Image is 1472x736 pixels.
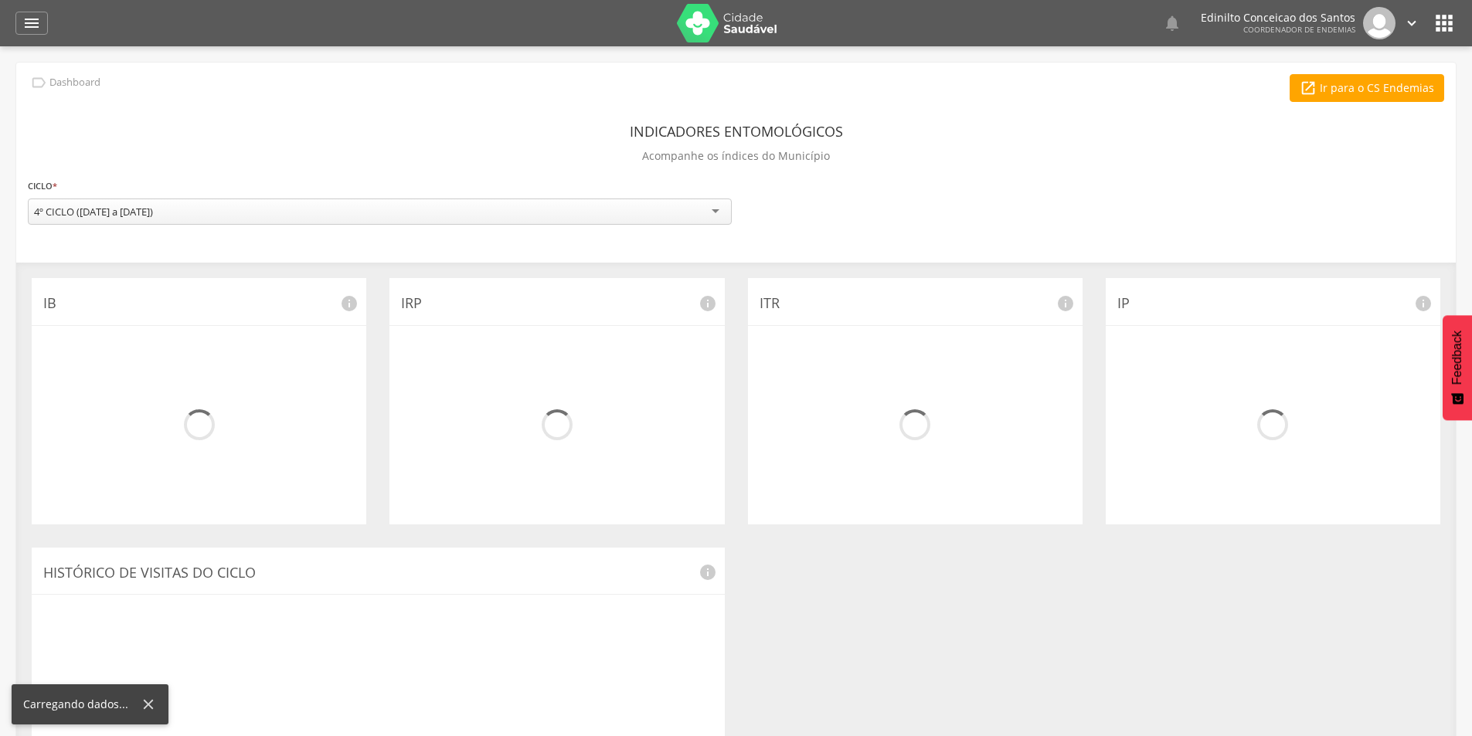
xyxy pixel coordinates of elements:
a:  [15,12,48,35]
i: info [699,294,717,313]
span: Feedback [1450,331,1464,385]
p: IP [1117,293,1429,314]
label: Ciclo [28,178,57,195]
div: Carregando dados... [23,697,140,712]
i:  [1163,14,1181,32]
span: Coordenador de Endemias [1243,24,1355,35]
i: info [340,294,359,313]
i:  [30,74,47,91]
i:  [22,14,41,32]
p: Dashboard [49,76,100,89]
header: Indicadores Entomológicos [630,117,843,145]
div: 4º CICLO ([DATE] a [DATE]) [34,205,153,219]
p: IRP [401,293,712,314]
button: Feedback - Mostrar pesquisa [1443,315,1472,420]
p: Edinilto Conceicao dos Santos [1201,12,1355,23]
p: Histórico de Visitas do Ciclo [43,563,713,583]
p: IB [43,293,355,314]
i:  [1432,11,1457,36]
a: Ir para o CS Endemias [1290,74,1444,102]
i:  [1300,80,1317,97]
i: info [699,563,717,582]
p: ITR [760,293,1071,314]
i: info [1414,294,1433,313]
i: info [1056,294,1075,313]
a:  [1403,7,1420,39]
a:  [1163,7,1181,39]
i:  [1403,15,1420,32]
p: Acompanhe os índices do Município [642,145,830,167]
